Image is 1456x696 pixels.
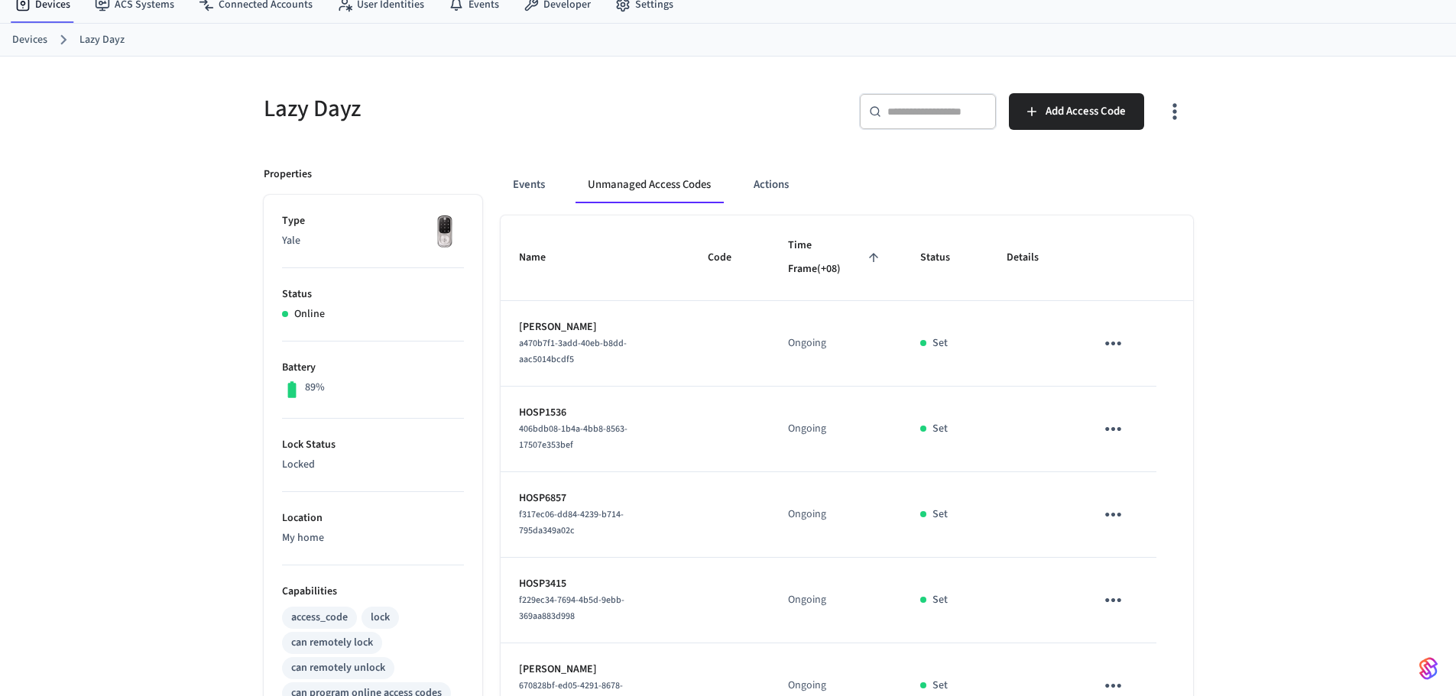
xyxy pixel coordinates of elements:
[282,530,464,546] p: My home
[371,610,390,626] div: lock
[282,510,464,526] p: Location
[741,167,801,203] button: Actions
[708,246,751,270] span: Code
[932,335,948,351] p: Set
[264,167,312,183] p: Properties
[770,301,902,387] td: Ongoing
[519,246,566,270] span: Name
[291,635,373,651] div: can remotely lock
[519,490,672,507] p: HOSP6857
[519,405,672,421] p: HOSP1536
[932,507,948,523] p: Set
[576,167,723,203] button: Unmanaged Access Codes
[519,594,624,623] span: f229ec34-7694-4b5d-9ebb-369aa883d998
[291,610,348,626] div: access_code
[282,437,464,453] p: Lock Status
[920,246,970,270] span: Status
[426,213,464,251] img: Yale Assure Touchscreen Wifi Smart Lock, Satin Nickel, Front
[1419,656,1438,681] img: SeamLogoGradient.69752ec5.svg
[770,387,902,472] td: Ongoing
[519,337,627,366] span: a470b7f1-3add-40eb-b8dd-aac5014bcdf5
[282,233,464,249] p: Yale
[519,422,627,452] span: 406bdb08-1b4a-4bb8-8563-17507e353bef
[12,32,47,48] a: Devices
[501,167,1193,203] div: ant example
[291,660,385,676] div: can remotely unlock
[1009,93,1144,130] button: Add Access Code
[519,319,672,335] p: [PERSON_NAME]
[770,472,902,558] td: Ongoing
[501,167,557,203] button: Events
[788,234,884,282] span: Time Frame(+08)
[932,592,948,608] p: Set
[294,306,325,322] p: Online
[282,213,464,229] p: Type
[519,508,624,537] span: f317ec06-dd84-4239-b714-795da349a02c
[282,584,464,600] p: Capabilities
[932,421,948,437] p: Set
[282,286,464,303] p: Status
[264,93,719,125] h5: Lazy Dayz
[282,360,464,376] p: Battery
[1007,246,1059,270] span: Details
[932,678,948,694] p: Set
[282,457,464,473] p: Locked
[79,32,125,48] a: Lazy Dayz
[1046,102,1126,121] span: Add Access Code
[519,576,672,592] p: HOSP3415
[305,380,325,396] p: 89%
[770,558,902,643] td: Ongoing
[519,662,672,678] p: [PERSON_NAME]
